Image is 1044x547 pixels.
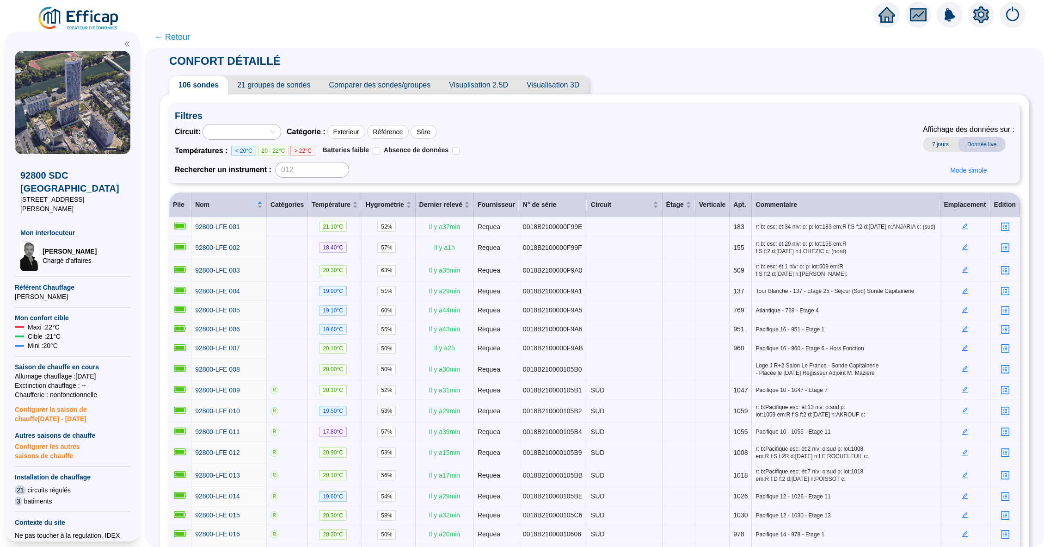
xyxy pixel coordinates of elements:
span: edit [962,223,968,230]
span: profile [1001,406,1010,416]
td: Requea [474,218,519,236]
span: Pacifique 12 - 1026 - Etage 11 [755,493,936,500]
span: 19.60 °C [319,491,347,502]
span: 3 [15,497,22,506]
img: Chargé d'affaires [20,241,39,271]
span: < 20°C [231,146,256,156]
span: 92800-LFE 006 [195,325,240,333]
span: Mon interlocuteur [20,228,125,237]
th: Hygrométrie [362,193,415,218]
img: alerts [937,2,963,28]
span: Pacifique 10 - 1047 - Etage 7 [755,386,936,394]
span: edit [962,472,968,479]
span: 21.10 °C [319,222,347,232]
span: Températures : [175,145,231,156]
img: alerts [1000,2,1026,28]
span: 960 [733,344,744,352]
span: r: b: esc: ét:1 niv: o: p: lot:509 em:R f:S f:2 d:[DATE] n:[PERSON_NAME]: [755,263,936,278]
span: 53 % [377,406,396,416]
span: profile [1001,448,1010,457]
span: 183 [733,223,744,230]
span: 20.10 °C [319,343,347,354]
span: Il y a 31 min [429,386,460,394]
span: SUD [591,386,605,394]
a: 92800-LFE 008 [195,365,240,374]
td: Requea [474,423,519,441]
a: 92800-LFE 012 [195,448,240,458]
span: 50 % [377,343,396,354]
a: 92800-LFE 009 [195,385,240,395]
span: 0018B2100000F9A1 [523,287,582,295]
th: Nom [191,193,267,218]
span: 978 [733,530,744,538]
span: 92800-LFE 015 [195,511,240,519]
span: edit [962,307,968,313]
span: Pacifique 10 - 1055 - Etage 11 [755,428,936,435]
span: 92800-LFE 003 [195,267,240,274]
span: Il y a 37 min [429,223,460,230]
a: 92800-LFE 002 [195,243,240,253]
span: Catégorie : [287,126,325,137]
span: 92800-LFE 010 [195,407,240,415]
span: 19.10 °C [319,305,347,316]
span: 92800-LFE 007 [195,344,240,352]
td: Requea [474,320,519,339]
span: Il y a 20 min [429,530,460,538]
span: 17.80 °C [319,427,347,437]
td: Requea [474,381,519,400]
span: profile [1001,306,1010,315]
span: Pacifique 16 - 960 - Etage 6 - Hors Fonction [755,345,936,352]
a: 92800-LFE 015 [195,510,240,520]
a: 92800-LFE 006 [195,324,240,334]
span: Il y a 2 h [434,344,455,352]
span: 1055 [733,428,748,435]
span: Il y a 32 min [429,511,460,519]
span: 92800-LFE 016 [195,530,240,538]
td: Requea [474,259,519,282]
div: Sûre [411,125,436,139]
span: 0018B210000105BE [523,492,583,500]
img: efficap energie logo [37,6,121,31]
span: 1018 [733,472,748,479]
span: SUD [591,407,605,415]
span: Exctinction chauffage : -- [15,381,130,390]
span: 769 [733,306,744,314]
span: Circuit : [175,126,201,137]
span: 21 [15,485,26,495]
span: 0018B2100000F9AB [523,344,583,352]
span: Il y a 43 min [429,325,460,333]
a: 92800-LFE 013 [195,471,240,480]
span: 1047 [733,386,748,394]
th: Fournisseur [474,193,519,218]
span: 20.30 °C [319,510,347,521]
span: [STREET_ADDRESS][PERSON_NAME] [20,195,125,213]
span: 1059 [733,407,748,415]
span: 92800-LFE 011 [195,428,240,435]
span: edit [962,407,968,414]
span: Mode simple [950,166,987,175]
span: profile [1001,266,1010,275]
span: 20.10 °C [319,385,347,395]
span: profile [1001,243,1010,252]
th: Catégories [267,193,308,218]
span: Il y a 35 min [429,267,460,274]
span: edit [962,244,968,250]
span: Filtres [175,109,1014,122]
span: r: b: esc: ét:29 niv: o: p: lot:155 em:R f:S f:2 d:[DATE] n:LOHEZIC c: (nord) [755,240,936,255]
span: 57 % [377,427,396,437]
span: 0018B2100000F9A5 [523,306,582,314]
span: edit [962,449,968,456]
span: R [270,449,278,457]
th: Emplacement [940,193,990,218]
span: 1026 [733,492,748,500]
span: profile [1001,286,1010,296]
span: 0018B210000105C6 [523,511,582,519]
span: edit [962,493,968,499]
span: 0018B2100000F99E [523,223,582,230]
span: profile [1001,344,1010,353]
span: 21 groupes de sondes [228,76,319,94]
td: Requea [474,464,519,487]
span: Il y a 15 min [429,449,460,456]
span: Nom [195,200,255,210]
span: Tour Blanche - 137 - Etage 25 - Séjour (Sud) Sonde Capitainerie [755,287,936,295]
